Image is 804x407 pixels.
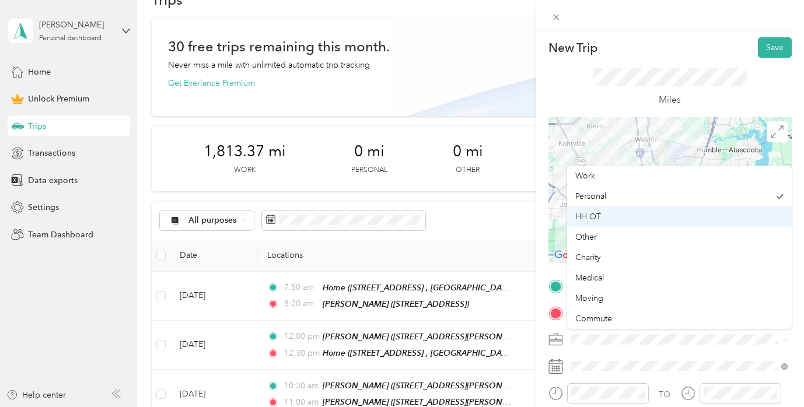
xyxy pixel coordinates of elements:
[548,40,597,56] p: New Trip
[659,93,681,107] p: Miles
[758,37,792,58] button: Save
[575,273,604,283] span: Medical
[575,191,606,201] span: Personal
[575,293,603,303] span: Moving
[575,171,595,181] span: Work
[659,388,670,401] div: TO
[575,232,597,242] span: Other
[551,248,590,263] img: Google
[575,252,601,262] span: Charity
[575,314,612,324] span: Commute
[739,342,804,407] iframe: Everlance-gr Chat Button Frame
[551,248,590,263] a: Open this area in Google Maps (opens a new window)
[575,212,601,222] span: HH OT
